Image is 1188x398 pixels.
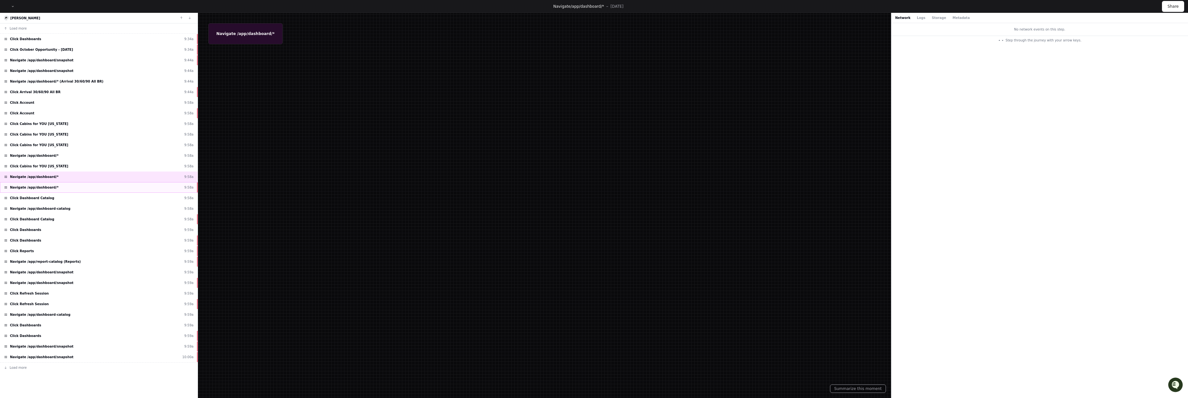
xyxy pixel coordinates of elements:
[10,333,41,338] span: Click Dashboards
[10,259,81,264] span: Navigate /app/report-catalog (Reports)
[10,68,74,73] span: Navigate /app/dashboard/snapshot
[917,15,925,20] button: Logs
[10,111,34,116] span: Click Account
[553,4,571,9] span: Navigate
[184,206,194,211] div: 9:58a
[10,302,49,306] span: Click Refresh Session
[10,79,103,84] span: Navigate /app/dashboard/* (Arrival 30/60/90 All BR)
[184,333,194,338] div: 9:59a
[10,100,34,105] span: Click Account
[184,164,194,169] div: 9:58a
[4,16,9,20] img: 14.svg
[10,174,58,179] span: Navigate /app/dashboard/*
[184,58,194,63] div: 9:44a
[10,37,41,41] span: Click Dashboards
[952,15,970,20] button: Metadata
[10,238,41,243] span: Click Dashboards
[184,259,194,264] div: 9:59a
[184,68,194,73] div: 9:44a
[184,111,194,116] div: 9:58a
[184,174,194,179] div: 9:58a
[64,67,78,72] span: Pylon
[184,79,194,84] div: 9:44a
[184,323,194,328] div: 9:59a
[10,153,58,158] span: Navigate /app/dashboard/*
[10,47,73,52] span: Click October Opportunity - [DATE]
[10,26,27,31] span: Load more
[22,54,81,59] div: We're available if you need us!
[184,249,194,253] div: 9:59a
[184,302,194,306] div: 9:59a
[184,185,194,190] div: 9:58a
[6,26,117,36] div: Welcome
[891,23,1188,36] div: No network events on this step.
[830,385,886,393] button: Summarize this moment
[10,143,68,147] span: Click Cabins for YOU [US_STATE]
[10,270,74,275] span: Navigate /app/dashboard/snapshot
[10,206,70,211] span: Navigate /app/dashboard-catalog
[1005,38,1081,43] span: Step through the journey with your arrow keys.
[182,355,193,359] div: 10:00a
[10,90,60,94] span: Click Arrival 30/60/90 All BR
[184,37,194,41] div: 9:34a
[10,249,34,253] span: Click Reports
[10,16,40,20] a: [PERSON_NAME]
[109,50,117,57] button: Start new chat
[10,121,68,126] span: Click Cabins for YOU [US_STATE]
[10,355,74,359] span: Navigate /app/dashboard/snapshot
[1162,1,1184,12] button: Share
[10,196,54,200] span: Click Dashboard Catalog
[184,344,194,349] div: 9:59a
[6,6,19,19] img: PlayerZero
[932,15,946,20] button: Storage
[184,238,194,243] div: 9:59a
[184,217,194,222] div: 9:58a
[45,67,78,72] a: Powered byPylon
[184,270,194,275] div: 9:59a
[10,185,58,190] span: Navigate /app/dashboard/*
[184,312,194,317] div: 9:59a
[184,280,194,285] div: 9:59a
[570,4,604,9] span: /app/dashboard/*
[184,47,194,52] div: 9:34a
[10,58,74,63] span: Navigate /app/dashboard/snapshot
[6,48,18,59] img: 1756235613930-3d25f9e4-fa56-45dd-b3ad-e072dfbd1548
[10,344,74,349] span: Navigate /app/dashboard/snapshot
[184,153,194,158] div: 9:58a
[10,312,70,317] span: Navigate /app/dashboard-catalog
[22,48,105,54] div: Start new chat
[10,365,27,370] span: Load more
[10,291,49,296] span: Click Refresh Session
[10,280,74,285] span: Navigate /app/dashboard/snapshot
[10,164,68,169] span: Click Cabins for YOU [US_STATE]
[10,132,68,137] span: Click Cabins for YOU [US_STATE]
[184,132,194,137] div: 9:58a
[184,196,194,200] div: 9:58a
[611,4,624,9] p: [DATE]
[895,15,911,20] button: Network
[184,121,194,126] div: 9:58a
[1167,377,1185,394] iframe: Open customer support
[10,217,54,222] span: Click Dashboard Catalog
[10,227,41,232] span: Click Dashboards
[184,90,194,94] div: 9:44a
[10,323,41,328] span: Click Dashboards
[184,100,194,105] div: 9:58a
[184,227,194,232] div: 9:59a
[184,143,194,147] div: 9:58a
[184,291,194,296] div: 9:59a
